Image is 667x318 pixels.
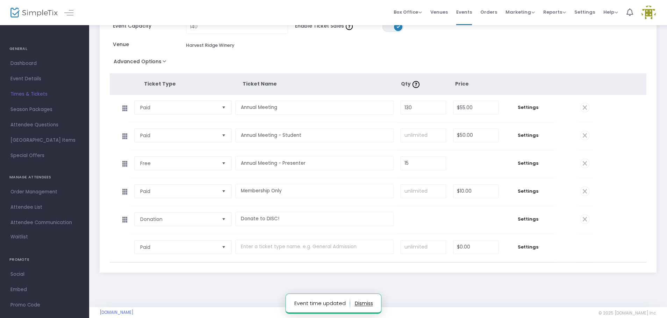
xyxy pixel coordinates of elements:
[401,129,446,142] input: unlimited
[140,160,216,167] span: Free
[396,25,400,28] span: ON
[219,213,229,226] button: Select
[100,310,134,315] a: [DOMAIN_NAME]
[295,22,382,30] span: Enable Ticket Sales
[140,132,216,139] span: Paid
[453,101,498,114] input: Price
[10,285,79,294] span: Embed
[453,241,498,254] input: Price
[355,298,373,309] button: dismiss
[235,212,394,226] input: Enter donation name
[394,9,422,15] span: Box Office
[505,9,535,15] span: Marketing
[10,151,79,160] span: Special Offers
[113,41,186,48] span: Venue
[574,3,595,21] span: Settings
[219,157,229,170] button: Select
[140,244,216,251] span: Paid
[456,3,472,21] span: Events
[505,188,551,195] span: Settings
[186,42,235,49] div: Harvest Ridge Winery
[10,74,79,83] span: Event Details
[10,218,79,227] span: Attendee Communication
[140,216,216,223] span: Donation
[140,188,216,195] span: Paid
[603,9,618,15] span: Help
[10,234,28,241] span: Waitlist
[144,80,176,87] span: Ticket Type
[453,185,498,198] input: Price
[453,129,498,142] input: Price
[9,42,80,56] h4: GENERAL
[505,104,551,111] span: Settings
[219,129,229,142] button: Select
[505,216,551,223] span: Settings
[235,101,394,115] input: Enter a ticket type name. e.g. General Admission
[10,105,79,114] span: Season Packages
[219,101,229,114] button: Select
[10,301,79,310] span: Promo Code
[480,3,497,21] span: Orders
[10,90,79,99] span: Times & Tickets
[543,9,566,15] span: Reports
[10,203,79,212] span: Attendee List
[235,184,394,198] input: Enter a ticket type name. e.g. General Admission
[401,241,446,254] input: unlimited
[10,136,79,145] span: [GEOGRAPHIC_DATA] Items
[10,187,79,197] span: Order Management
[346,23,353,30] img: question-mark
[140,104,216,111] span: Paid
[505,132,551,139] span: Settings
[10,120,79,130] span: Attendee Questions
[10,59,79,68] span: Dashboard
[235,128,394,143] input: Enter a ticket type name. e.g. General Admission
[10,270,79,279] span: Social
[113,22,186,30] span: Event Capacity
[243,80,277,87] span: Ticket Name
[455,80,469,87] span: Price
[9,170,80,184] h4: MANAGE ATTENDEES
[219,185,229,198] button: Select
[294,298,350,309] p: Event time updated
[598,310,657,316] span: © 2025 [DOMAIN_NAME] Inc.
[9,253,80,267] h4: PROMOTE
[401,185,446,198] input: unlimited
[505,160,551,167] span: Settings
[235,156,394,170] input: Enter a ticket type name. e.g. General Admission
[430,3,448,21] span: Venues
[219,241,229,254] button: Select
[401,80,421,87] span: Qty
[110,57,173,69] button: Advanced Options
[235,240,394,254] input: Enter a ticket type name. e.g. General Admission
[505,244,551,251] span: Settings
[413,81,419,88] img: question-mark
